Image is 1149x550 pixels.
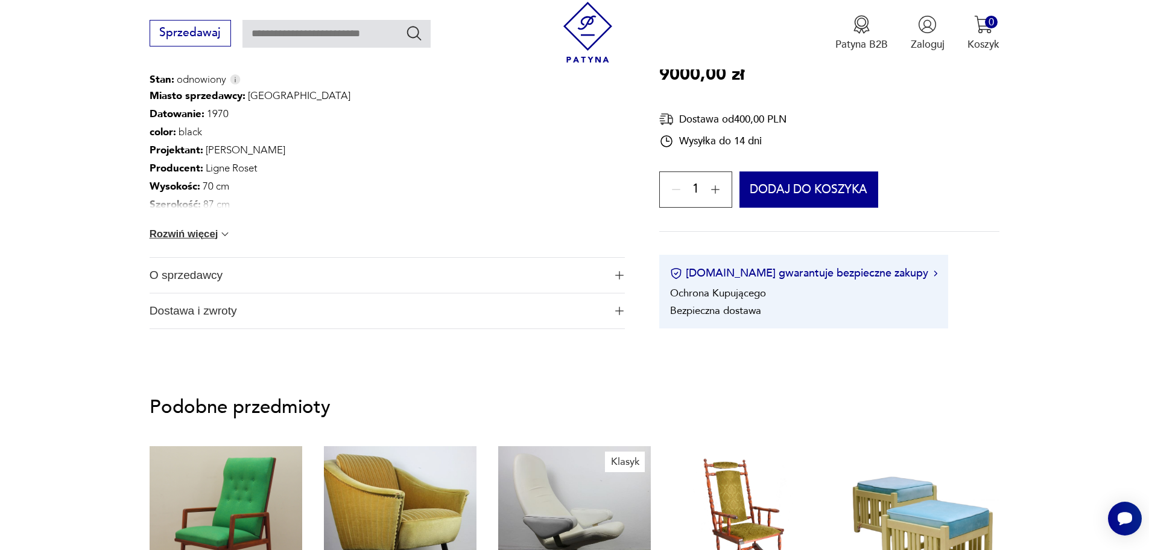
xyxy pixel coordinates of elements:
[150,177,350,196] p: 70 cm
[150,107,204,121] b: Datowanie :
[670,304,761,318] li: Bezpieczna dostawa
[659,61,744,89] p: 9000,00 zł
[659,112,674,127] img: Ikona dostawy
[150,258,625,293] button: Ikona plusaO sprzedawcy
[918,15,937,34] img: Ikonka użytkownika
[150,161,203,175] b: Producent :
[150,125,176,139] b: color :
[974,15,993,34] img: Ikona koszyka
[852,15,871,34] img: Ikona medalu
[150,20,231,46] button: Sprzedawaj
[615,307,624,315] img: Ikona plusa
[230,74,241,85] img: Info icon
[835,37,888,51] p: Patyna B2B
[659,112,787,127] div: Dostawa od 400,00 PLN
[659,134,787,149] div: Wysyłka do 14 dni
[150,179,200,193] b: Wysokośc :
[739,172,879,208] button: Dodaj do koszyka
[150,72,174,86] b: Stan:
[150,87,350,105] p: [GEOGRAPHIC_DATA]
[405,24,423,42] button: Szukaj
[670,287,766,301] li: Ochrona Kupującego
[985,16,998,28] div: 0
[692,185,699,195] span: 1
[150,123,350,141] p: black
[911,15,945,51] button: Zaloguj
[934,270,937,277] img: Ikona strzałki w prawo
[150,196,350,214] p: 87 cm
[150,143,203,157] b: Projektant :
[150,159,350,177] p: Ligne Roset
[150,398,1000,416] p: Podobne przedmioty
[967,15,999,51] button: 0Koszyk
[835,15,888,51] button: Patyna B2B
[150,197,201,211] b: Szerokość :
[967,37,999,51] p: Koszyk
[150,29,231,39] a: Sprzedawaj
[911,37,945,51] p: Zaloguj
[670,266,937,281] button: [DOMAIN_NAME] gwarantuje bezpieczne zakupy
[219,228,231,240] img: chevron down
[1108,502,1142,536] iframe: Smartsupp widget button
[150,141,350,159] p: [PERSON_NAME]
[150,72,226,87] span: odnowiony
[615,271,624,280] img: Ikona plusa
[150,293,625,328] button: Ikona plusaDostawa i zwroty
[150,258,605,293] span: O sprzedawcy
[557,2,618,63] img: Patyna - sklep z meblami i dekoracjami vintage
[835,15,888,51] a: Ikona medaluPatyna B2B
[150,89,245,103] b: Miasto sprzedawcy :
[150,228,232,240] button: Rozwiń więcej
[150,293,605,328] span: Dostawa i zwroty
[670,267,682,280] img: Ikona certyfikatu
[150,105,350,123] p: 1970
